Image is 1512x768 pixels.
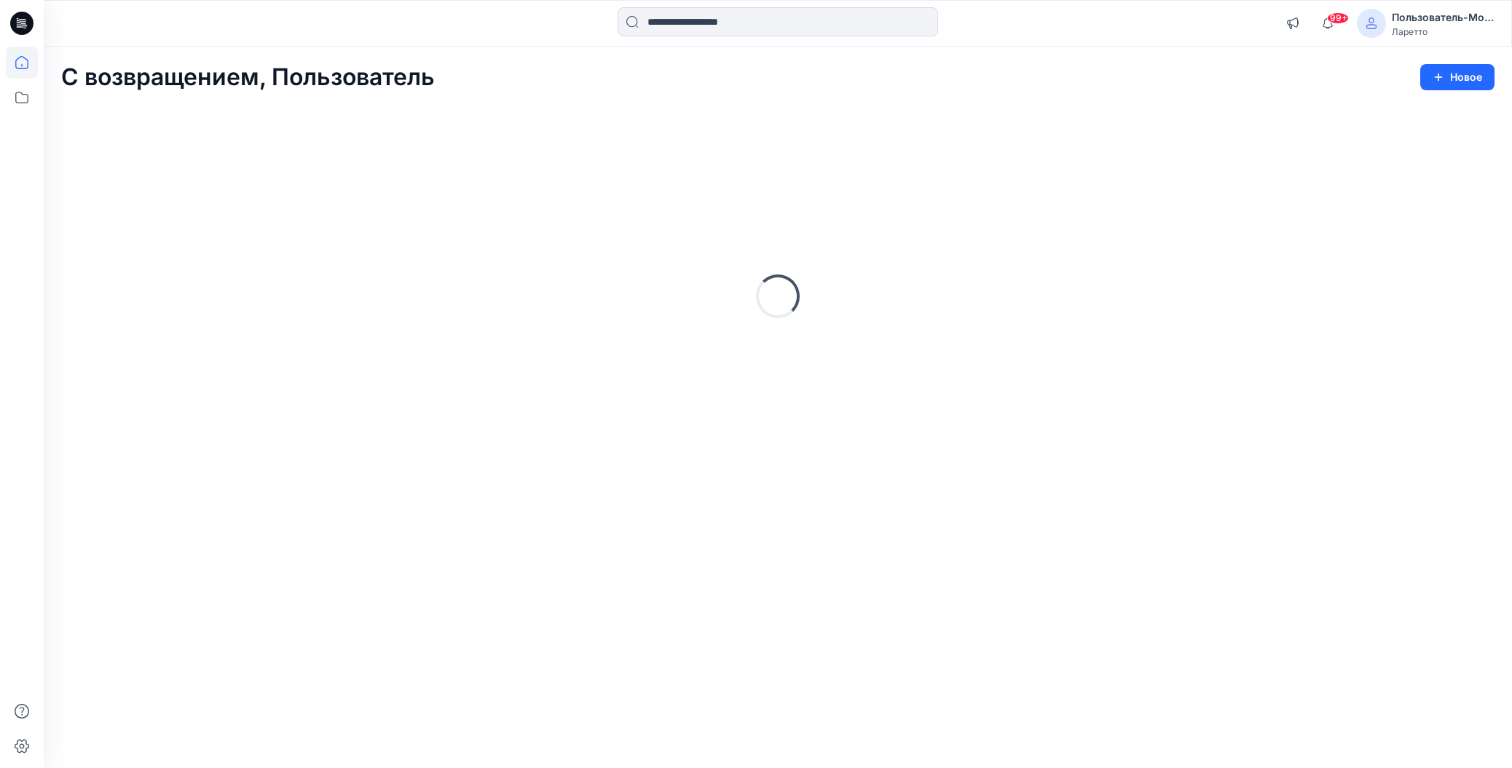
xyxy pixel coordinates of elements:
ya-tr-span: Ларетто [1392,26,1428,37]
ya-tr-span: С возвращением, Пользователь [61,63,435,91]
button: Новое [1420,64,1495,90]
svg: avatar [1366,17,1377,29]
span: 99+ [1327,12,1349,24]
